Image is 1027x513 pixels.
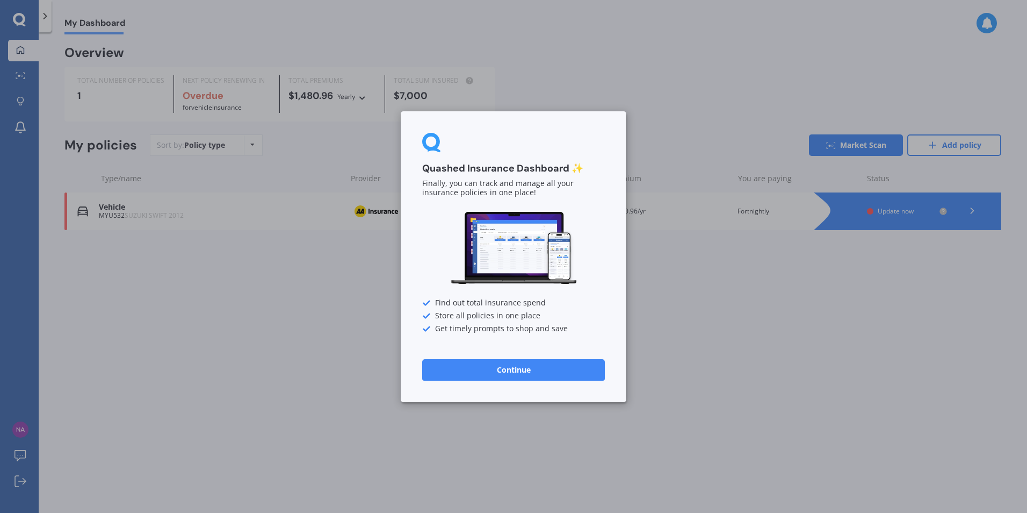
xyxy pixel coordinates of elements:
div: Store all policies in one place [422,311,605,320]
h3: Quashed Insurance Dashboard ✨ [422,162,605,175]
div: Find out total insurance spend [422,298,605,307]
p: Finally, you can track and manage all your insurance policies in one place! [422,179,605,197]
div: Get timely prompts to shop and save [422,324,605,333]
img: Dashboard [449,210,578,286]
button: Continue [422,359,605,380]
